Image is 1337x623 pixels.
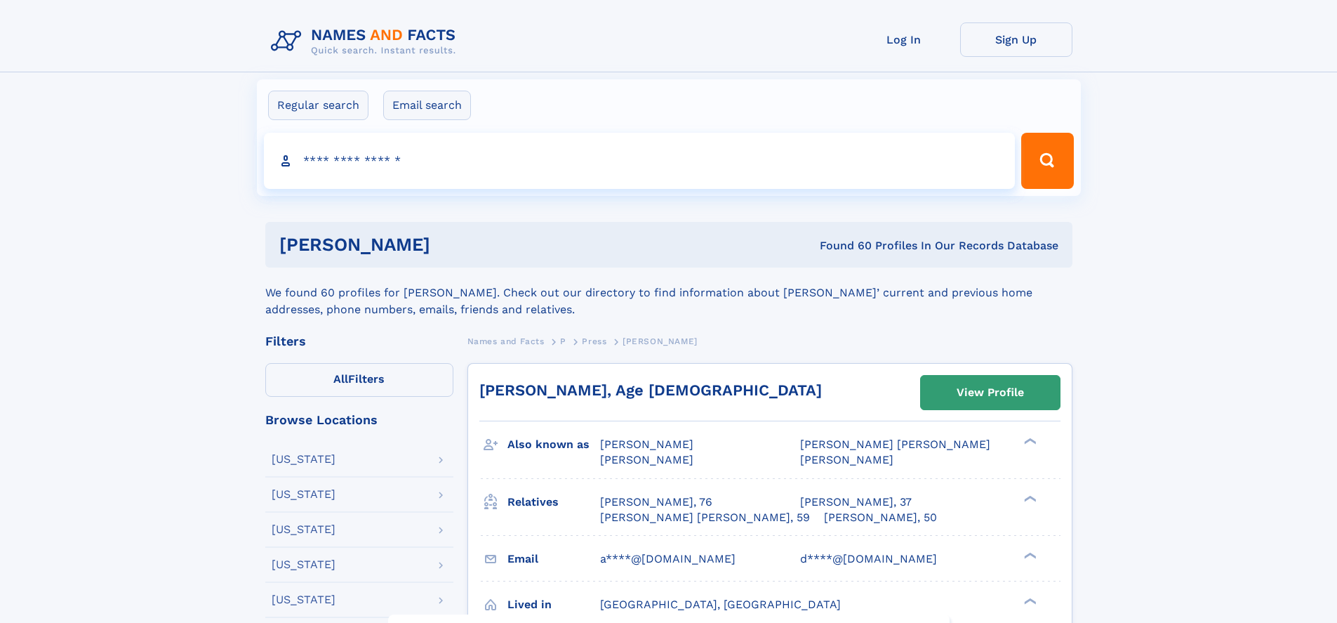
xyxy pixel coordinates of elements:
span: [PERSON_NAME] [600,453,693,466]
a: [PERSON_NAME], 76 [600,494,712,510]
img: Logo Names and Facts [265,22,467,60]
h3: Lived in [507,593,600,617]
div: [US_STATE] [272,594,335,605]
a: P [560,332,566,350]
div: ❯ [1020,494,1037,503]
div: [US_STATE] [272,524,335,535]
span: Press [582,336,606,346]
a: Names and Facts [467,332,545,350]
a: View Profile [921,376,1060,409]
button: Search Button [1021,133,1073,189]
a: [PERSON_NAME], 37 [800,494,912,510]
span: [PERSON_NAME] [600,438,693,451]
span: P [560,336,566,346]
div: [US_STATE] [272,489,335,500]
div: ❯ [1020,596,1037,605]
div: Found 60 Profiles In Our Records Database [625,238,1058,254]
span: [PERSON_NAME] [PERSON_NAME] [800,438,990,451]
a: [PERSON_NAME], 50 [824,510,937,525]
h1: [PERSON_NAME] [279,236,625,254]
div: ❯ [1020,437,1037,446]
div: ❯ [1020,551,1037,560]
a: Press [582,332,606,350]
div: Filters [265,335,453,348]
span: [GEOGRAPHIC_DATA], [GEOGRAPHIC_DATA] [600,598,841,611]
div: Browse Locations [265,414,453,426]
h3: Relatives [507,490,600,514]
h3: Also known as [507,433,600,457]
div: View Profile [957,376,1024,409]
span: [PERSON_NAME] [623,336,698,346]
label: Email search [383,91,471,120]
input: search input [264,133,1016,189]
div: We found 60 profiles for [PERSON_NAME]. Check out our directory to find information about [PERSON... [265,268,1072,318]
h3: Email [507,547,600,571]
a: Log In [848,22,960,57]
span: All [333,372,348,386]
a: [PERSON_NAME] [PERSON_NAME], 59 [600,510,810,525]
div: [US_STATE] [272,559,335,570]
a: [PERSON_NAME], Age [DEMOGRAPHIC_DATA] [479,381,822,399]
label: Regular search [268,91,368,120]
a: Sign Up [960,22,1072,57]
span: [PERSON_NAME] [800,453,893,466]
div: [US_STATE] [272,454,335,465]
label: Filters [265,363,453,397]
